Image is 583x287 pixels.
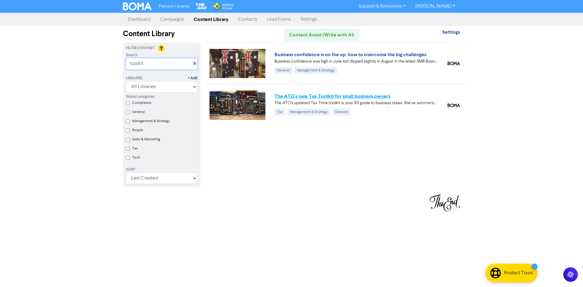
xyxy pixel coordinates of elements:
strong: Settings [442,29,460,35]
a: Content Library [189,13,233,26]
a: Support & Resources [354,2,411,11]
label: Tax [132,146,138,151]
a: Content Assist (Write with AI) [284,29,360,41]
span: Search [126,53,138,58]
div: Tax [274,109,285,115]
label: Management & Strategy [132,118,170,124]
label: General [132,109,145,115]
a: X [193,61,196,66]
a: Contacts [233,13,262,26]
div: Management & Strategy [295,67,337,74]
a: + Add [188,76,197,81]
a: Settings [442,30,460,35]
label: People [132,128,143,133]
span: Premium Libraries: [159,5,190,9]
label: Compliance [132,100,152,106]
div: Global categories [126,94,197,100]
a: [PERSON_NAME] [411,2,460,11]
a: The ATO's new Tax Toolkit for small business owners [274,93,390,99]
img: BOMA Logo [123,2,152,10]
img: boma [448,62,460,65]
a: Dashboard [123,13,155,26]
img: You have reached the last page of content [430,194,460,211]
img: boma [448,104,460,107]
div: Libraries [126,76,143,81]
img: The Gap [195,2,208,10]
div: Sort [126,167,197,173]
label: Tech [132,155,140,160]
a: Lead Forms [262,13,296,26]
div: Business confidence was high in June but dipped slightly in August in the latest SMB Business Ins... [274,58,438,65]
img: Wolters Kluwer [213,2,233,10]
iframe: Chat Widget [553,258,583,287]
a: Campaigns [155,13,189,26]
div: General [274,67,292,74]
div: The ATO’s updated Tax Time toolkit is your 101 guide to business taxes. We’ve summarised the key ... [274,100,438,106]
div: Content Library [123,29,200,39]
div: General [332,109,350,115]
div: Management & Strategy [288,109,330,115]
div: Filter Content [126,46,197,51]
label: Sales & Marketing [132,137,160,142]
a: Business confidence is on the up: how to overcome the big challenges [274,52,426,58]
a: Settings [296,13,322,26]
